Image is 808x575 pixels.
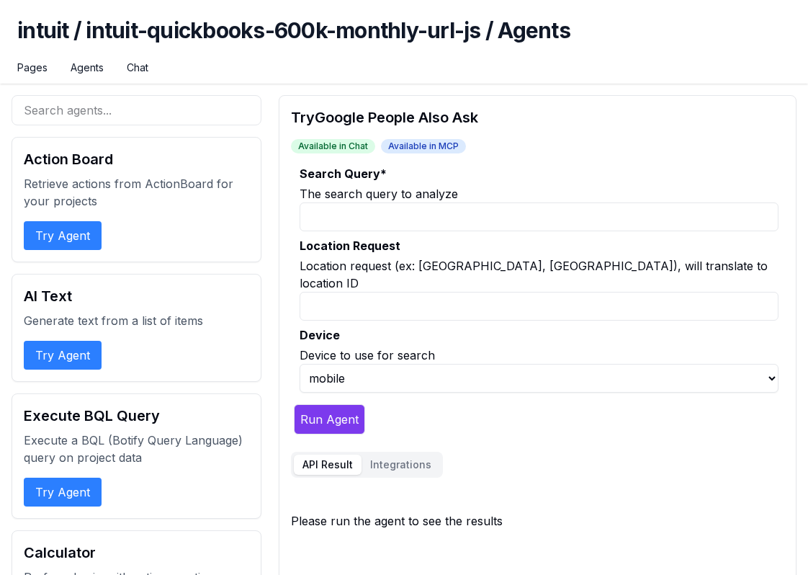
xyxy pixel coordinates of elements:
[300,347,778,364] div: Device to use for search
[294,404,365,434] button: Run Agent
[127,61,148,75] a: Chat
[17,61,48,75] a: Pages
[291,107,784,128] h2: Try Google People Also Ask
[300,326,778,344] label: Device
[17,17,791,61] h1: intuit / intuit-quickbooks-600k-monthly-url-js / Agents
[24,432,249,466] p: Execute a BQL (Botify Query Language) query on project data
[24,149,249,169] h2: Action Board
[24,478,102,507] button: Try Agent
[300,237,778,254] label: Location Request
[300,165,778,182] label: Search Query
[24,341,102,370] button: Try Agent
[300,257,778,292] div: Location request (ex: [GEOGRAPHIC_DATA], [GEOGRAPHIC_DATA]), will translate to location ID
[291,512,784,530] div: Please run the agent to see the results
[12,95,261,125] input: Search agents...
[300,185,778,202] div: The search query to analyze
[362,455,440,475] button: Integrations
[291,139,375,153] span: Available in Chat
[24,406,249,426] h2: Execute BQL Query
[24,312,249,329] p: Generate text from a list of items
[381,139,466,153] span: Available in MCP
[24,175,249,210] p: Retrieve actions from ActionBoard for your projects
[71,61,104,75] a: Agents
[24,543,249,563] h2: Calculator
[24,221,102,250] button: Try Agent
[294,455,362,475] button: API Result
[24,286,249,306] h2: AI Text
